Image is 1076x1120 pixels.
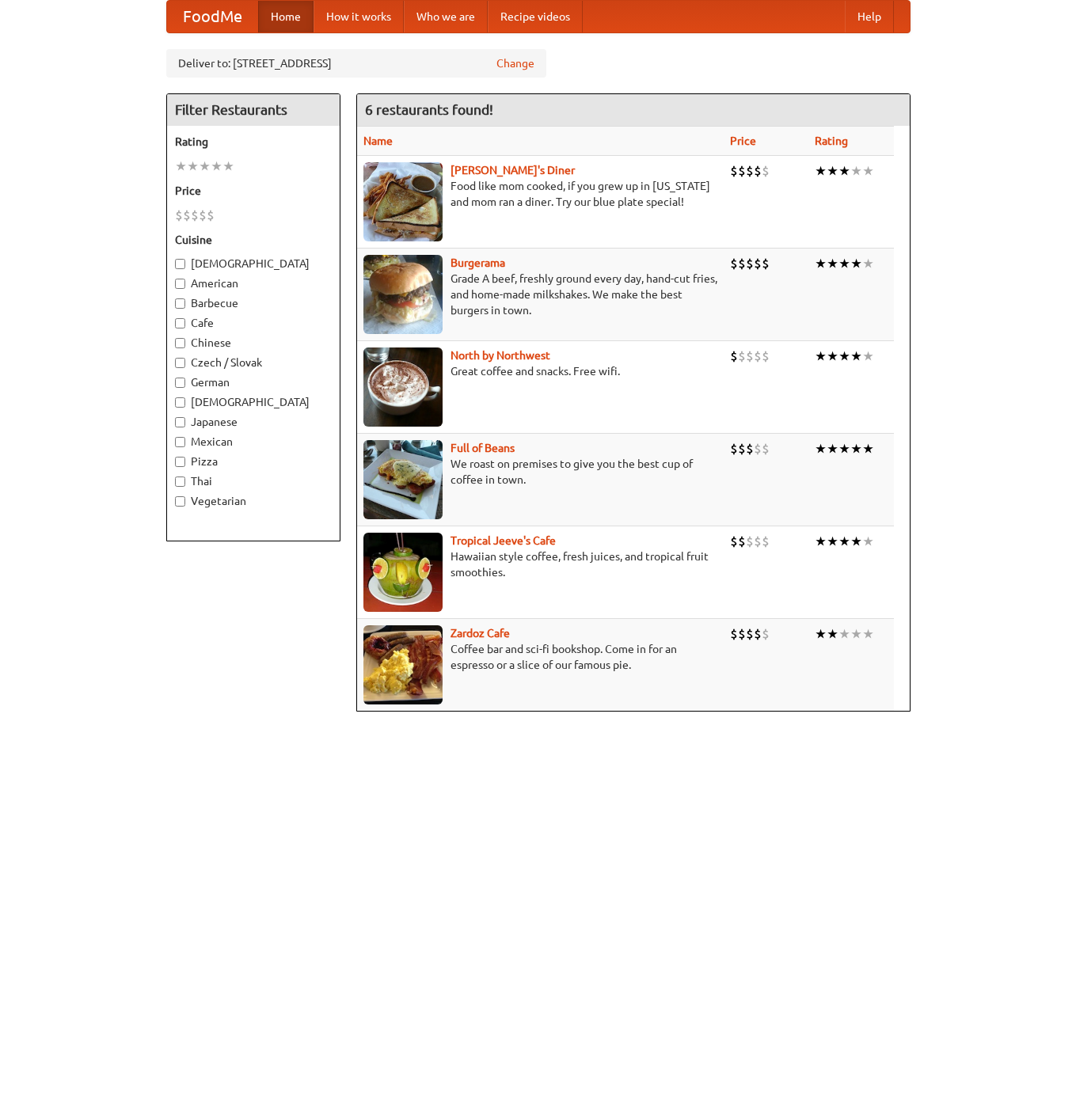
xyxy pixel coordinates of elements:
[175,207,183,224] li: $
[730,440,738,457] li: $
[451,256,505,269] a: Burgerama
[451,534,556,547] a: Tropical Jeeve's Cafe
[815,625,827,643] li: ★
[754,533,762,550] li: $
[838,347,850,365] li: ★
[838,255,850,272] li: ★
[746,625,754,643] li: $
[746,440,754,457] li: $
[175,378,185,388] input: German
[838,625,850,643] li: ★
[365,102,493,117] ng-pluralize: 6 restaurants found!
[363,456,717,488] p: We roast on premises to give you the best cup of coffee in town.
[762,440,770,457] li: $
[175,457,185,467] input: Pizza
[314,1,404,32] a: How it works
[175,318,185,328] input: Cafe
[175,454,332,469] label: Pizza
[488,1,583,32] a: Recipe videos
[730,625,738,643] li: $
[762,255,770,272] li: $
[746,533,754,550] li: $
[175,434,332,450] label: Mexican
[815,135,848,147] a: Rating
[496,55,534,71] a: Change
[167,94,340,126] h4: Filter Restaurants
[187,158,199,175] li: ★
[754,255,762,272] li: $
[850,625,862,643] li: ★
[862,347,874,365] li: ★
[363,162,443,241] img: sallys.jpg
[850,440,862,457] li: ★
[838,440,850,457] li: ★
[451,627,510,640] a: Zardoz Cafe
[827,625,838,643] li: ★
[730,135,756,147] a: Price
[862,440,874,457] li: ★
[850,533,862,550] li: ★
[175,397,185,408] input: [DEMOGRAPHIC_DATA]
[175,374,332,390] label: German
[175,279,185,289] input: American
[838,533,850,550] li: ★
[738,347,746,365] li: $
[404,1,488,32] a: Who we are
[762,625,770,643] li: $
[363,625,443,704] img: zardoz.jpg
[211,158,222,175] li: ★
[363,271,717,318] p: Grade A beef, freshly ground every day, hand-cut fries, and home-made milkshakes. We make the bes...
[175,437,185,447] input: Mexican
[363,363,717,379] p: Great coffee and snacks. Free wifi.
[762,162,770,180] li: $
[815,440,827,457] li: ★
[862,625,874,643] li: ★
[363,533,443,612] img: jeeves.jpg
[175,134,332,150] h5: Rating
[451,349,550,362] a: North by Northwest
[363,135,393,147] a: Name
[827,255,838,272] li: ★
[175,256,332,271] label: [DEMOGRAPHIC_DATA]
[762,347,770,365] li: $
[363,347,443,427] img: north.jpg
[850,255,862,272] li: ★
[827,162,838,180] li: ★
[862,162,874,180] li: ★
[175,232,332,248] h5: Cuisine
[754,162,762,180] li: $
[175,358,185,368] input: Czech / Slovak
[175,493,332,509] label: Vegetarian
[746,162,754,180] li: $
[827,440,838,457] li: ★
[258,1,314,32] a: Home
[730,347,738,365] li: $
[175,183,332,199] h5: Price
[363,255,443,334] img: burgerama.jpg
[754,625,762,643] li: $
[738,255,746,272] li: $
[754,440,762,457] li: $
[845,1,894,32] a: Help
[738,440,746,457] li: $
[167,1,258,32] a: FoodMe
[862,255,874,272] li: ★
[827,347,838,365] li: ★
[754,347,762,365] li: $
[175,476,185,487] input: Thai
[730,255,738,272] li: $
[199,158,211,175] li: ★
[815,533,827,550] li: ★
[175,315,332,331] label: Cafe
[166,49,546,78] div: Deliver to: [STREET_ADDRESS]
[738,162,746,180] li: $
[815,255,827,272] li: ★
[363,641,717,673] p: Coffee bar and sci-fi bookshop. Come in for an espresso or a slice of our famous pie.
[451,442,515,454] a: Full of Beans
[363,549,717,580] p: Hawaiian style coffee, fresh juices, and tropical fruit smoothies.
[175,496,185,507] input: Vegetarian
[175,473,332,489] label: Thai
